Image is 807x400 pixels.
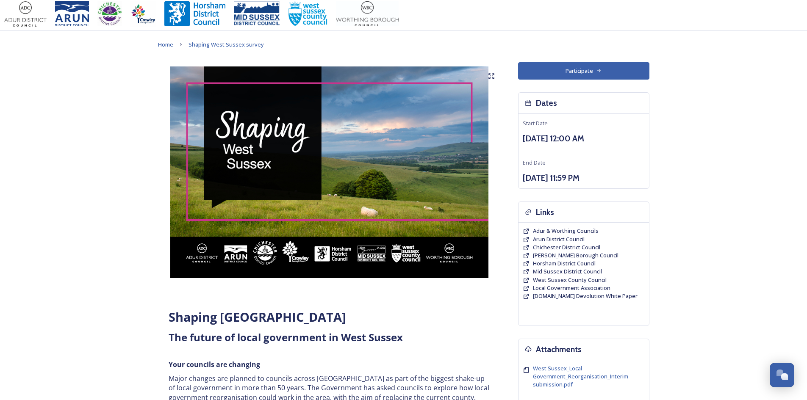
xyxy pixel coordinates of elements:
img: Arun%20District%20Council%20logo%20blue%20CMYK.jpg [55,1,89,27]
img: CDC%20Logo%20-%20you%20may%20have%20a%20better%20version.jpg [97,1,122,27]
img: Horsham%20DC%20Logo.jpg [164,1,225,27]
span: Home [158,41,173,48]
a: Local Government Association [533,284,610,292]
img: WSCCPos-Spot-25mm.jpg [288,1,328,27]
a: Horsham District Council [533,259,596,268]
a: Shaping West Sussex survey [189,39,264,50]
span: End Date [523,159,546,166]
h3: Attachments [536,343,582,356]
a: [PERSON_NAME] Borough Council [533,251,618,259]
strong: Your councils are changing [169,360,260,369]
h3: [DATE] 12:00 AM [523,132,645,145]
h3: Dates [536,97,557,109]
span: Horsham District Council [533,259,596,267]
a: West Sussex County Council [533,276,607,284]
img: Adur%20logo%20%281%29.jpeg [4,1,47,27]
h3: [DATE] 11:59 PM [523,172,645,184]
span: Shaping West Sussex survey [189,41,264,48]
button: Open Chat [770,363,794,387]
strong: Shaping [GEOGRAPHIC_DATA] [169,309,346,325]
a: Adur & Worthing Councils [533,227,599,235]
a: Mid Sussex District Council [533,268,602,276]
span: Arun District Council [533,235,585,243]
span: Start Date [523,119,548,127]
a: [DOMAIN_NAME] Devolution White Paper [533,292,638,300]
img: Worthing_Adur%20%281%29.jpg [336,1,399,27]
a: Home [158,39,173,50]
img: 150ppimsdc%20logo%20blue.png [234,1,280,27]
span: West Sussex_Local Government_Reorganisation_Interim submission.pdf [533,364,628,388]
strong: The future of local government in West Sussex [169,330,403,344]
span: Chichester District Council [533,243,600,251]
span: [PERSON_NAME] Borough Council [533,251,618,259]
a: Chichester District Council [533,243,600,251]
img: Crawley%20BC%20logo.jpg [130,1,156,27]
h3: Links [536,206,554,218]
a: Arun District Council [533,235,585,243]
button: Participate [518,62,649,80]
span: Mid Sussex District Council [533,268,602,275]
